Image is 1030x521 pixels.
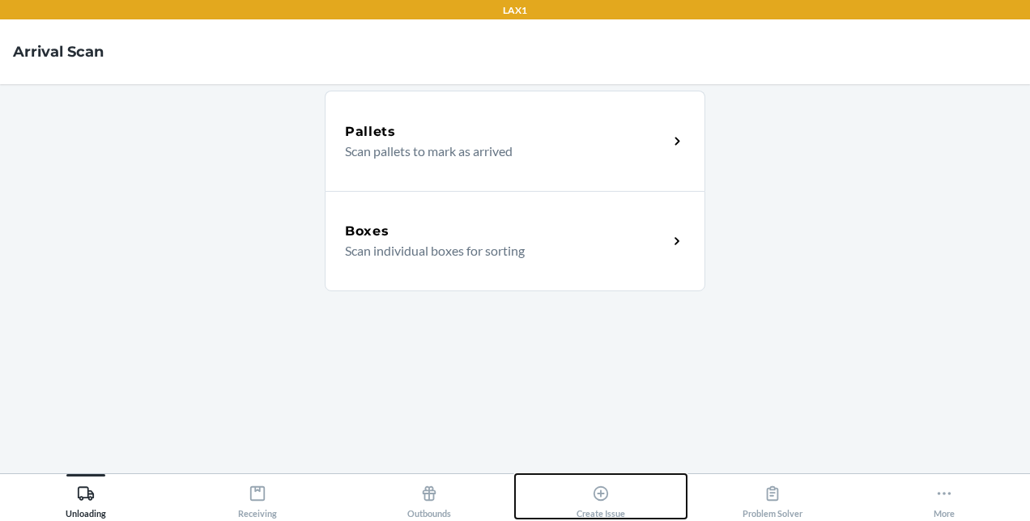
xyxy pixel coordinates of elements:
h4: Arrival Scan [13,41,104,62]
button: More [858,474,1030,519]
h5: Boxes [345,222,389,241]
div: Create Issue [577,478,625,519]
div: Outbounds [407,478,451,519]
p: Scan pallets to mark as arrived [345,142,655,161]
h5: Pallets [345,122,396,142]
p: LAX1 [503,3,527,18]
div: Receiving [238,478,277,519]
button: Create Issue [515,474,687,519]
button: Receiving [172,474,343,519]
p: Scan individual boxes for sorting [345,241,655,260]
div: Unloading [66,478,106,519]
div: Problem Solver [743,478,802,519]
div: More [934,478,955,519]
a: BoxesScan individual boxes for sorting [325,191,705,291]
button: Problem Solver [687,474,858,519]
a: PalletsScan pallets to mark as arrived [325,91,705,191]
button: Outbounds [343,474,515,519]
